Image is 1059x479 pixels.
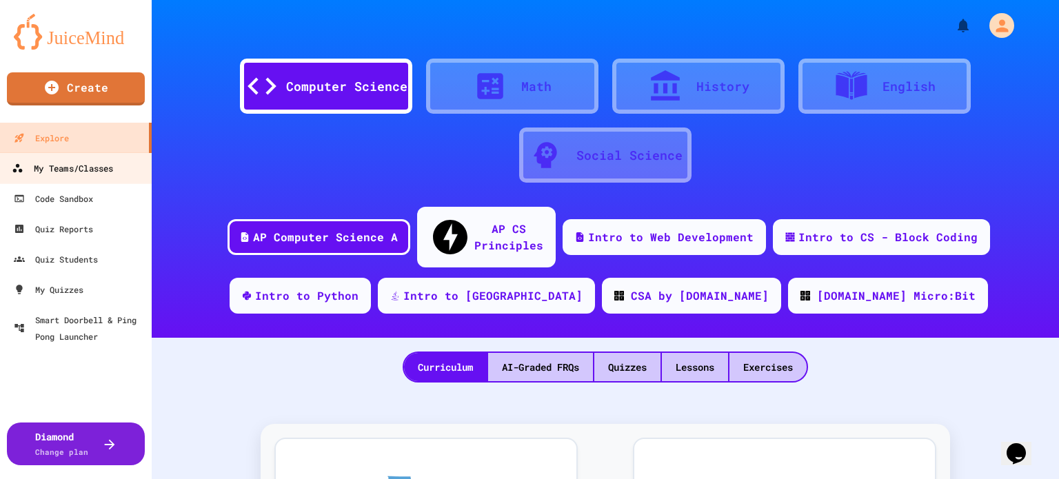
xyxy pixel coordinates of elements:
div: My Teams/Classes [12,160,113,177]
img: logo-orange.svg [14,14,138,50]
div: [DOMAIN_NAME] Micro:Bit [817,287,976,304]
div: Lessons [662,353,728,381]
img: CODE_logo_RGB.png [800,291,810,300]
div: Exercises [729,353,807,381]
div: Quiz Students [14,251,98,267]
div: My Notifications [929,14,975,37]
div: English [882,77,936,96]
button: DiamondChange plan [7,422,145,465]
div: Social Science [576,146,683,165]
div: My Quizzes [14,281,83,298]
div: My Account [975,10,1018,41]
div: CSA by [DOMAIN_NAME] [631,287,769,304]
div: Math [521,77,552,96]
div: Computer Science [286,77,407,96]
div: Explore [14,130,69,146]
div: Intro to CS - Block Coding [798,229,978,245]
div: Intro to Web Development [588,229,754,245]
div: AP Computer Science A [253,229,398,245]
div: History [696,77,749,96]
a: Create [7,72,145,105]
img: CODE_logo_RGB.png [614,291,624,300]
div: Code Sandbox [14,190,93,207]
div: Diamond [35,429,88,458]
div: Intro to [GEOGRAPHIC_DATA] [403,287,583,304]
iframe: chat widget [1001,424,1045,465]
div: Quiz Reports [14,221,93,237]
div: Curriculum [404,353,487,381]
div: Quizzes [594,353,660,381]
div: AI-Graded FRQs [488,353,593,381]
div: Smart Doorbell & Ping Pong Launcher [14,312,146,345]
span: Change plan [35,447,88,457]
div: Intro to Python [255,287,359,304]
div: AP CS Principles [474,221,543,254]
